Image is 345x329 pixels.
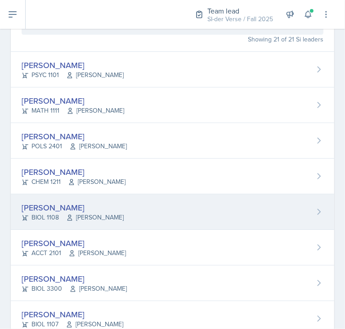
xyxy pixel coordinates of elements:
div: [PERSON_NAME] [22,237,126,249]
div: SI-der Verse / Fall 2025 [207,14,273,24]
span: [PERSON_NAME] [69,142,127,151]
div: PSYC 1101 [22,70,124,80]
div: [PERSON_NAME] [22,95,124,107]
div: BIOL 1107 [22,320,123,329]
a: [PERSON_NAME] CHEM 1211[PERSON_NAME] [11,159,334,194]
span: [PERSON_NAME] [67,106,124,115]
div: Team lead [207,5,273,16]
span: [PERSON_NAME] [68,177,125,187]
span: [PERSON_NAME] [66,320,123,329]
a: [PERSON_NAME] ACCT 2101[PERSON_NAME] [11,230,334,265]
a: [PERSON_NAME] PSYC 1101[PERSON_NAME] [11,52,334,87]
a: [PERSON_NAME] MATH 1111[PERSON_NAME] [11,87,334,123]
div: POLS 2401 [22,142,127,151]
div: [PERSON_NAME] [22,166,125,178]
div: BIOL 3300 [22,284,127,293]
span: [PERSON_NAME] [66,70,124,80]
span: [PERSON_NAME] [68,248,126,258]
div: CHEM 1211 [22,177,125,187]
div: [PERSON_NAME] [22,273,127,285]
a: [PERSON_NAME] POLS 2401[PERSON_NAME] [11,123,334,159]
a: [PERSON_NAME] BIOL 3300[PERSON_NAME] [11,265,334,301]
div: [PERSON_NAME] [22,59,124,71]
div: BIOL 1108 [22,213,124,222]
div: MATH 1111 [22,106,124,115]
a: [PERSON_NAME] BIOL 1108[PERSON_NAME] [11,194,334,230]
div: ACCT 2101 [22,248,126,258]
span: [PERSON_NAME] [66,213,124,222]
div: Showing 21 of 21 Si leaders [22,35,323,44]
div: [PERSON_NAME] [22,201,124,214]
div: [PERSON_NAME] [22,130,127,142]
span: [PERSON_NAME] [69,284,127,293]
div: [PERSON_NAME] [22,308,123,320]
